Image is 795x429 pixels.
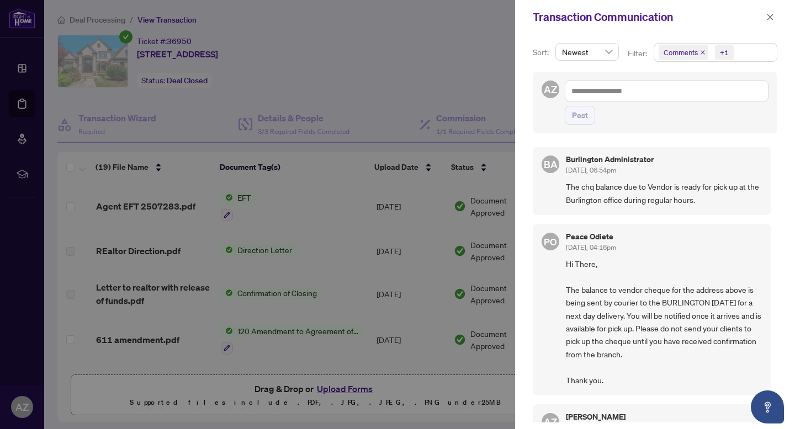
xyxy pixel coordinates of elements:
[544,157,558,172] span: BA
[700,50,706,55] span: close
[566,155,654,163] h5: Burlington Administrator
[566,258,762,387] span: Hi There, The balance to vendor cheque for the address above is being sent by courier to the BURL...
[766,13,774,21] span: close
[562,44,612,60] span: Newest
[566,243,616,251] span: [DATE], 04:16pm
[720,47,729,58] div: +1
[566,413,626,421] h5: [PERSON_NAME]
[628,47,649,60] p: Filter:
[544,234,556,249] span: PO
[659,45,708,60] span: Comments
[566,233,616,240] h5: Peace Odiete
[566,180,762,206] span: The chq balance due to Vendor is ready for pick up at the Burlington office during regular hours.
[533,46,551,58] p: Sort:
[565,106,595,125] button: Post
[751,390,784,423] button: Open asap
[533,9,763,25] div: Transaction Communication
[566,166,616,174] span: [DATE], 06:54pm
[544,82,557,97] span: AZ
[664,47,698,58] span: Comments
